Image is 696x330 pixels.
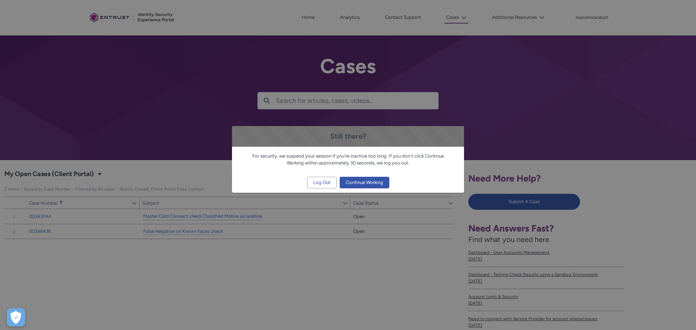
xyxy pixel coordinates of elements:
[313,177,331,188] span: Log Out
[7,308,25,326] button: Open Preferences
[340,177,389,188] button: Continue Working
[7,308,25,326] div: Cookie Preferences
[252,153,444,166] span: For security, we suspend your session if you're inactive too long. If you don't click Continue Wo...
[346,177,383,188] span: Continue Working
[330,132,366,141] span: Still there?
[307,177,337,188] button: Log Out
